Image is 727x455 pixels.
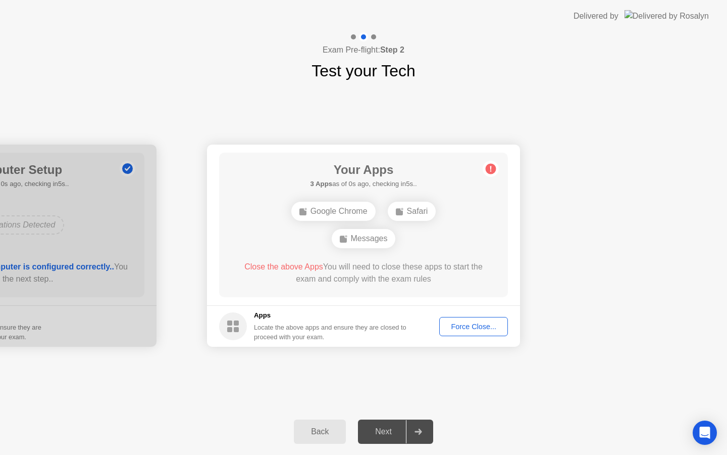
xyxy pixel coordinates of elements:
[311,59,416,83] h1: Test your Tech
[254,323,407,342] div: Locate the above apps and ensure they are closed to proceed with your exam.
[234,261,494,285] div: You will need to close these apps to start the exam and comply with the exam rules
[291,202,376,221] div: Google Chrome
[244,262,323,271] span: Close the above Apps
[310,180,332,188] b: 3 Apps
[332,229,396,248] div: Messages
[294,420,346,444] button: Back
[297,427,343,436] div: Back
[625,10,709,22] img: Delivered by Rosalyn
[361,427,406,436] div: Next
[380,45,404,54] b: Step 2
[254,310,407,321] h5: Apps
[358,420,433,444] button: Next
[574,10,618,22] div: Delivered by
[310,161,417,179] h1: Your Apps
[439,317,508,336] button: Force Close...
[323,44,404,56] h4: Exam Pre-flight:
[693,421,717,445] div: Open Intercom Messenger
[310,179,417,189] h5: as of 0s ago, checking in5s..
[388,202,436,221] div: Safari
[443,323,504,331] div: Force Close...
